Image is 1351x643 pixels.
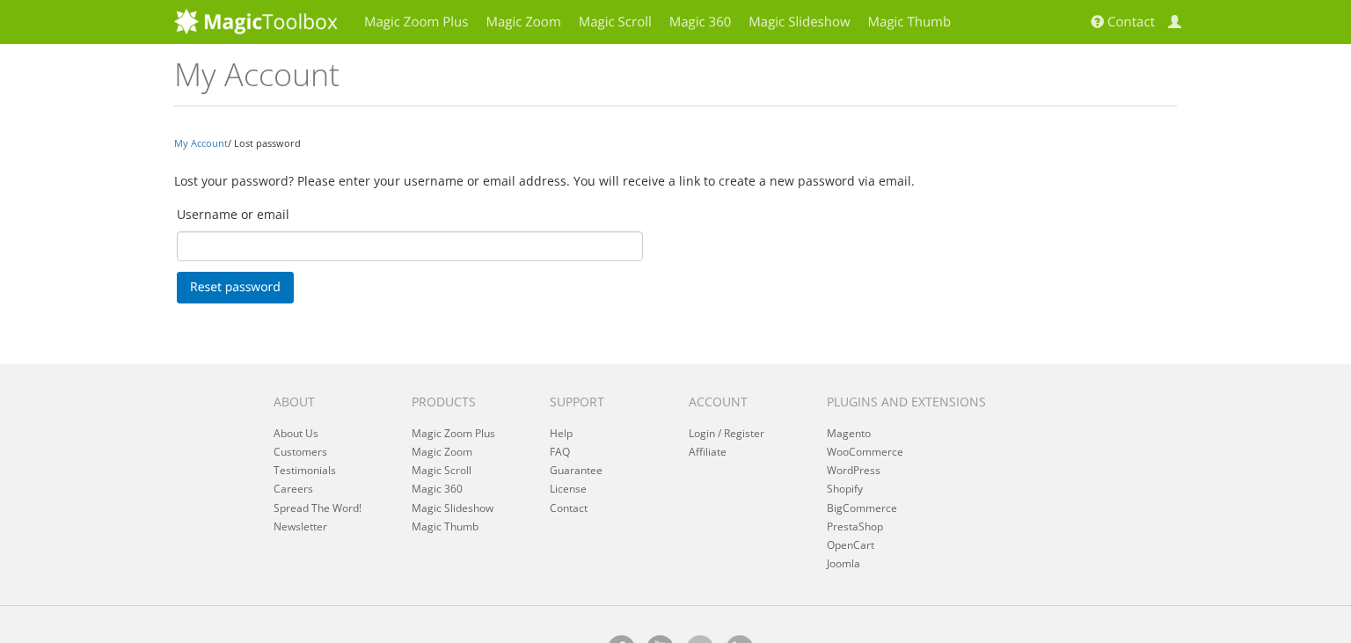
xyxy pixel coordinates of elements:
label: Username or email [177,202,643,227]
img: MagicToolbox.com - Image tools for your website [174,8,338,34]
a: Careers [274,481,313,496]
a: Contact [550,501,588,515]
nav: / Lost password [174,133,1177,153]
button: Reset password [177,272,294,303]
a: License [550,481,587,496]
a: Magento [827,426,871,441]
a: Joomla [827,556,860,571]
h1: My Account [174,57,1177,106]
a: Magic Thumb [412,519,478,534]
a: WordPress [827,463,880,478]
a: Guarantee [550,463,602,478]
a: Affiliate [689,444,727,459]
a: FAQ [550,444,570,459]
a: Magic Slideshow [412,501,493,515]
a: About Us [274,426,318,441]
a: Magic Zoom [412,444,472,459]
a: Spread The Word! [274,501,361,515]
a: Shopify [827,481,863,496]
a: Magic Zoom Plus [412,426,495,441]
a: Magic Scroll [412,463,471,478]
a: Help [550,426,573,441]
a: My Account [174,136,228,150]
h6: About [274,395,385,408]
a: Testimonials [274,463,336,478]
a: Newsletter [274,519,327,534]
a: Magic 360 [412,481,463,496]
a: Login / Register [689,426,764,441]
h6: Plugins and extensions [827,395,1008,408]
a: PrestaShop [827,519,883,534]
a: Customers [274,444,327,459]
a: OpenCart [827,537,874,552]
h6: Products [412,395,523,408]
a: BigCommerce [827,501,897,515]
p: Lost your password? Please enter your username or email address. You will receive a link to creat... [174,171,1177,191]
span: Contact [1107,13,1155,31]
a: WooCommerce [827,444,903,459]
h6: Account [689,395,800,408]
h6: Support [550,395,661,408]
